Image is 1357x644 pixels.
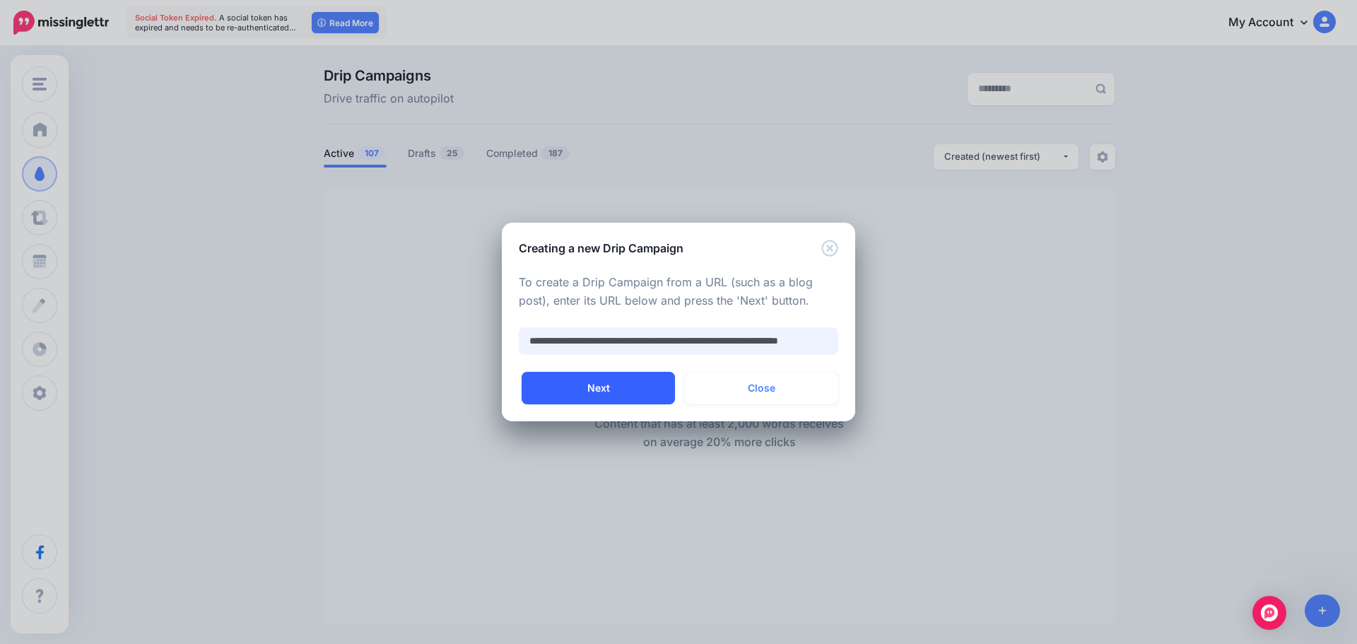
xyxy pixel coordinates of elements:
p: To create a Drip Campaign from a URL (such as a blog post), enter its URL below and press the 'Ne... [519,274,838,310]
h5: Creating a new Drip Campaign [519,240,683,257]
button: Next [522,372,675,404]
div: Open Intercom Messenger [1252,596,1286,630]
button: Close [685,372,838,404]
button: Close [821,240,838,257]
